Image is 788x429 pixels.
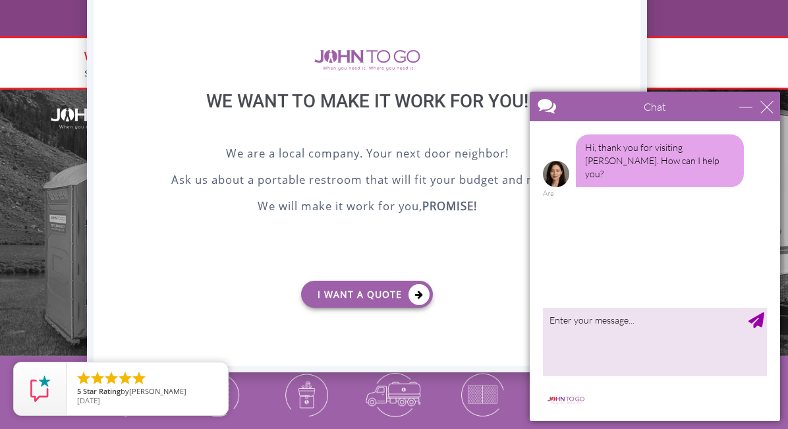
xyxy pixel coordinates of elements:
[90,370,105,386] li: 
[422,198,477,214] b: PROMISE!
[76,370,92,386] li: 
[117,370,133,386] li: 
[83,386,121,396] span: Star Rating
[129,386,186,396] span: [PERSON_NAME]
[127,90,607,145] div: We want to make it work for you!
[301,281,433,308] a: I want a Quote
[131,370,147,386] li: 
[77,395,100,405] span: [DATE]
[77,387,217,397] span: by
[127,171,607,191] p: Ask us about a portable restroom that will fit your budget and needs.
[127,198,607,217] p: We will make it work for you,
[522,84,788,429] iframe: Live Chat Box
[127,145,607,165] p: We are a local company. Your next door neighbor!
[27,376,53,402] img: Review Rating
[77,386,81,396] span: 5
[103,370,119,386] li: 
[314,49,420,71] img: logo of viptogo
